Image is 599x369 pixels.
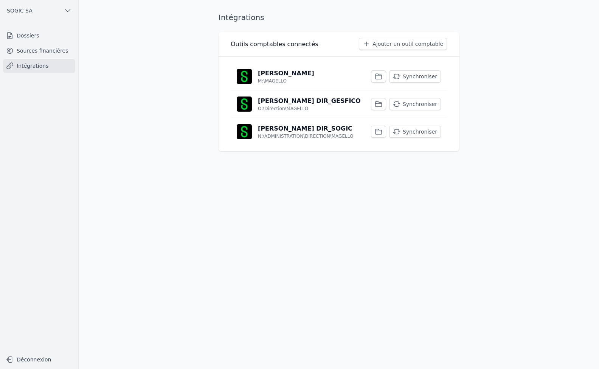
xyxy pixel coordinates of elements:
[219,12,264,23] h1: Intégrations
[258,106,308,112] p: O:\Direction\MAGELLO
[231,40,318,49] h3: Outils comptables connectés
[231,63,447,90] a: [PERSON_NAME] M:\MAGELLO Synchroniser
[258,78,287,84] p: M:\MAGELLO
[231,90,447,118] a: [PERSON_NAME] DIR_GESFICO O:\Direction\MAGELLO Synchroniser
[258,133,353,139] p: N:\ADMINISTRATION\DIRECTION\MAGELLO
[231,118,447,145] a: [PERSON_NAME] DIR_SOGIC N:\ADMINISTRATION\DIRECTION\MAGELLO Synchroniser
[258,97,361,106] p: [PERSON_NAME] DIR_GESFICO
[3,353,75,366] button: Déconnexion
[389,70,441,83] button: Synchroniser
[3,29,75,42] a: Dossiers
[389,126,441,138] button: Synchroniser
[3,44,75,58] a: Sources financières
[258,69,314,78] p: [PERSON_NAME]
[7,7,33,14] span: SOGIC SA
[359,38,447,50] button: Ajouter un outil comptable
[389,98,441,110] button: Synchroniser
[3,5,75,17] button: SOGIC SA
[258,124,352,133] p: [PERSON_NAME] DIR_SOGIC
[3,59,75,73] a: Intégrations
